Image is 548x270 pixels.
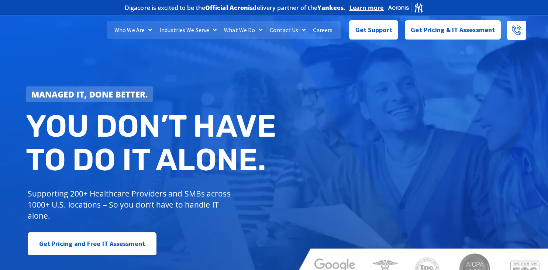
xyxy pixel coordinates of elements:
[266,21,309,39] a: Contact Us
[411,23,495,37] span: Get Pricing & IT Assessment
[220,21,266,39] a: What We Do
[309,21,336,39] a: Careers
[205,4,253,12] b: Official Acronis
[28,188,234,221] p: Supporting 200+ Healthcare Providers and SMBs across 1000+ U.S. locations – So you don’t have to ...
[349,20,398,40] a: Get Support
[31,89,148,100] strong: Managed IT, done better.
[28,232,156,255] a: Get Pricing and Free IT Assessment
[156,21,220,39] a: Industries We Serve
[349,4,384,11] a: Learn more
[111,21,156,39] a: Who We Are
[26,86,154,102] a: Managed IT, done better.
[355,23,392,37] span: Get Support
[125,5,346,11] h2: Digacore is excited to be the delivery partner of the
[39,236,145,251] span: Get Pricing and Free IT Assessment
[405,20,501,40] a: Get Pricing & IT Assessment
[387,2,424,13] img: Acronis
[26,109,280,177] h2: You don’t have to do IT alone.
[107,21,341,39] nav: Menu
[22,20,71,41] img: DigaCore Technology Consulting
[317,4,346,12] b: Yankees.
